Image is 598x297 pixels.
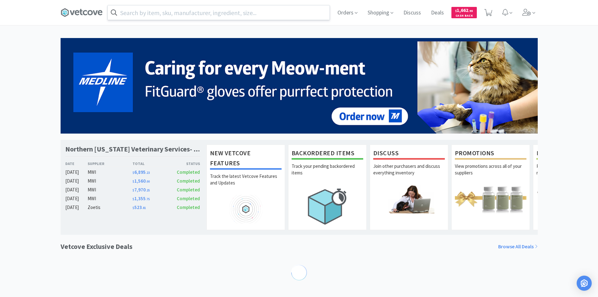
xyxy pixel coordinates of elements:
span: . 25 [146,188,150,192]
input: Search by item, sku, manufacturer, ingredient, size... [108,5,330,20]
span: . 75 [146,197,150,201]
div: Status [166,161,200,167]
a: PromotionsView promotions across all of your suppliers [451,145,530,230]
span: 1,355 [132,195,150,201]
a: [DATE]MWI$6,895.23Completed [65,168,200,176]
h1: Backordered Items [292,148,363,160]
span: Completed [177,204,200,210]
span: 6,895 [132,169,150,175]
a: Deals [428,10,446,16]
a: Backordered ItemsTrack your pending backordered items [288,145,367,230]
span: Completed [177,187,200,193]
p: Join other purchasers and discuss everything inventory [373,163,445,185]
div: Zoetis [88,204,132,211]
div: MWI [88,168,132,176]
div: Total [132,161,166,167]
h1: Vetcove Exclusive Deals [61,241,132,252]
p: View promotions across all of your suppliers [455,163,526,185]
a: DiscussJoin other purchasers and discuss everything inventory [370,145,448,230]
img: hero_backorders.png [292,185,363,228]
img: hero_promotions.png [455,185,526,213]
div: Supplier [88,161,132,167]
div: Open Intercom Messenger [577,276,592,291]
p: Track the latest Vetcove Features and Updates [210,173,282,195]
h1: Discuss [373,148,445,160]
a: $1,662.95Cash Back [451,4,477,21]
span: . 95 [468,9,473,13]
a: [DATE]Zoetis$523.81Completed [65,204,200,211]
div: MWI [88,195,132,202]
div: MWI [88,186,132,194]
div: Date [65,161,88,167]
h1: Northern [US_STATE] Veterinary Services- [GEOGRAPHIC_DATA] [65,145,200,154]
span: $ [132,179,134,184]
span: $ [132,197,134,201]
h1: Promotions [455,148,526,160]
a: Browse All Deals [498,243,538,251]
a: [DATE]MWI$1,355.75Completed [65,195,200,202]
a: Discuss [401,10,423,16]
span: . 00 [146,179,150,184]
span: 1,662 [455,7,473,13]
span: 1,560 [132,178,150,184]
span: Completed [177,195,200,201]
span: Completed [177,169,200,175]
span: $ [132,206,134,210]
div: [DATE] [65,186,88,194]
h1: New Vetcove Features [210,148,282,170]
p: Track your pending backordered items [292,163,363,185]
span: . 23 [146,171,150,175]
span: $ [132,188,134,192]
a: [DATE]MWI$1,560.00Completed [65,177,200,185]
img: 5b85490d2c9a43ef9873369d65f5cc4c_481.png [61,38,538,134]
div: [DATE] [65,195,88,202]
span: 7,970 [132,187,150,193]
a: [DATE]MWI$7,970.25Completed [65,186,200,194]
span: 523 [132,204,146,210]
div: [DATE] [65,204,88,211]
div: [DATE] [65,168,88,176]
div: MWI [88,177,132,185]
img: hero_discuss.png [373,185,445,213]
span: $ [455,9,457,13]
img: hero_feature_roadmap.png [210,195,282,223]
span: . 81 [142,206,146,210]
a: New Vetcove FeaturesTrack the latest Vetcove Features and Updates [207,145,285,230]
div: [DATE] [65,177,88,185]
span: Completed [177,178,200,184]
span: Cash Back [455,14,473,18]
span: $ [132,171,134,175]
